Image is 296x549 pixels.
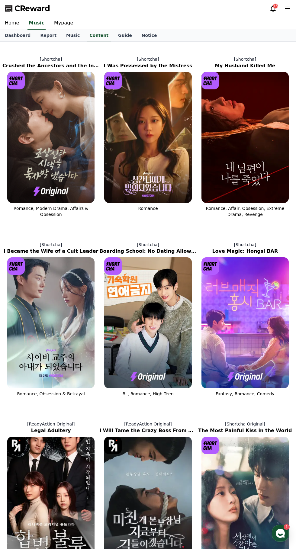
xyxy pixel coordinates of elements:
[99,62,196,69] h2: I Was Possessed by the Mistress
[201,72,219,89] img: [object Object] Logo
[2,51,99,222] a: [Shortcha] Crushed the Ancestors and the In-Laws Crushed the Ancestors and the In-Laws [object Ob...
[87,30,111,41] a: Content
[7,257,25,275] img: [object Object] Logo
[201,437,219,454] img: [object Object] Logo
[99,56,196,62] p: [Shortcha]
[99,427,196,434] h2: I Will Tame the Crazy Boss From Now On
[35,30,61,41] a: Report
[197,248,294,255] h2: Love Magic: Hongsi BAR
[269,5,277,12] a: 13
[99,421,196,427] p: [ReadyAction Original]
[2,56,99,62] p: [Shortcha]
[273,4,278,8] div: 13
[104,72,191,203] img: I Was Possessed by the Mistress
[206,206,284,217] span: Romance, Affair, Obsession, Extreme Drama, Revenge
[201,257,289,388] img: Love Magic: Hongsi BAR
[61,30,85,41] a: Music
[104,257,191,388] img: Boarding School: No Dating Allowed
[7,72,95,203] img: Crushed the Ancestors and the In-Laws
[27,17,46,30] a: Music
[138,206,158,211] span: Romance
[17,391,85,396] span: Romance, Obsession & Betrayal
[15,201,26,205] span: Home
[7,257,95,388] img: I Became the Wife of a Cult Leader
[89,201,104,205] span: Settings
[61,191,63,196] span: 1
[50,201,68,206] span: Messages
[99,237,196,402] a: [Shortcha] Boarding School: No Dating Allowed Boarding School: No Dating Allowed [object Object] ...
[78,191,116,207] a: Settings
[14,206,88,217] span: Romance, Modern Drama, Affairs & Obsession
[197,242,294,248] p: [Shortcha]
[14,4,50,13] span: CReward
[201,72,289,203] img: My Husband Killed Me
[104,72,122,89] img: [object Object] Logo
[197,237,294,402] a: [Shortcha] Love Magic: Hongsi BAR Love Magic: Hongsi BAR [object Object] Logo Fantasy, Romance, C...
[137,30,162,41] a: Notice
[2,427,99,434] h2: Legal Adultery
[5,4,50,13] a: CReward
[197,56,294,62] p: [Shortcha]
[2,237,99,402] a: [Shortcha] I Became the Wife of a Cult Leader I Became the Wife of a Cult Leader [object Object] ...
[2,248,99,255] h2: I Became the Wife of a Cult Leader
[7,72,25,89] img: [object Object] Logo
[104,257,122,275] img: [object Object] Logo
[216,391,275,396] span: Fantasy, Romance, Comedy
[122,391,173,396] span: BL, Romance, High Teen
[201,257,219,275] img: [object Object] Logo
[197,51,294,222] a: [Shortcha] My Husband Killed Me My Husband Killed Me [object Object] Logo Romance, Affair, Obsess...
[197,421,294,427] p: [Shortcha Original]
[49,17,78,30] a: Mypage
[40,191,78,207] a: 1Messages
[2,62,99,69] h2: Crushed the Ancestors and the In-Laws
[7,437,25,454] img: [object Object] Logo
[104,437,122,454] img: [object Object] Logo
[2,191,40,207] a: Home
[2,421,99,427] p: [ReadyAction Original]
[197,62,294,69] h2: My Husband Killed Me
[113,30,137,41] a: Guide
[2,242,99,248] p: [Shortcha]
[99,51,196,222] a: [Shortcha] I Was Possessed by the Mistress I Was Possessed by the Mistress [object Object] Logo R...
[197,427,294,434] h2: The Most Painful Kiss in the World
[99,248,196,255] h2: Boarding School: No Dating Allowed
[99,242,196,248] p: [Shortcha]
